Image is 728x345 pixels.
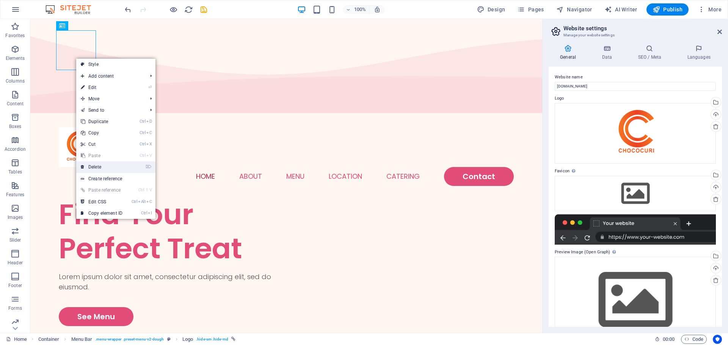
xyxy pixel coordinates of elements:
[8,169,22,175] p: Tables
[7,101,24,107] p: Content
[555,167,716,176] label: Favicon
[563,25,722,32] h2: Website settings
[555,257,716,343] div: Select files from the file manager, stock photos, or upload file(s)
[138,187,144,192] i: Ctrl
[76,184,127,196] a: Ctrl⇧VPaste reference
[199,5,208,14] i: Save (Ctrl+S)
[145,187,149,192] i: ⇧
[681,335,707,344] button: Code
[146,153,152,158] i: V
[182,335,193,344] span: Click to select. Double-click to edit
[167,337,171,341] i: This element is a customizable preset
[5,33,25,39] p: Favorites
[555,94,716,103] label: Logo
[184,5,193,14] i: Reload page
[604,6,637,13] span: AI Writer
[556,6,592,13] span: Navigator
[668,336,669,342] span: :
[8,305,22,311] p: Forms
[76,105,144,116] a: Send to
[149,187,152,192] i: V
[517,6,544,13] span: Pages
[354,5,366,14] h6: 100%
[563,32,707,39] h3: Manage your website settings
[8,260,23,266] p: Header
[549,45,590,61] h4: General
[76,93,144,105] span: Move
[555,103,716,164] div: logo_si_fondo-rbXAkPCShxxIye6XIJAbDw.png
[132,199,138,204] i: Ctrl
[676,45,722,61] h4: Languages
[76,161,127,173] a: ⌦Delete
[6,78,25,84] p: Columns
[698,6,722,13] span: More
[199,5,208,14] button: save
[695,3,725,16] button: More
[474,3,508,16] button: Design
[374,6,381,13] i: On resize automatically adjust zoom level to fit chosen device.
[146,142,152,147] i: X
[555,248,716,257] label: Preview Image (Open Graph)
[343,5,370,14] button: 100%
[9,123,22,130] p: Boxes
[646,3,689,16] button: Publish
[76,127,127,139] a: CtrlCCopy
[8,283,22,289] p: Footer
[231,337,235,341] i: This element is linked
[146,119,152,124] i: D
[146,199,152,204] i: C
[141,211,147,215] i: Ctrl
[76,82,127,93] a: ⏎Edit
[655,335,675,344] h6: Session time
[196,335,228,344] span: . hide-sm .hide-md
[477,6,505,13] span: Design
[76,150,127,161] a: CtrlVPaste
[684,335,703,344] span: Code
[124,5,132,14] i: Undo: Change logo type (Ctrl+Z)
[9,237,21,243] p: Slider
[555,73,716,82] label: Website name
[140,130,146,135] i: Ctrl
[474,3,508,16] div: Design (Ctrl+Alt+Y)
[626,45,676,61] h4: SEO / Meta
[76,139,127,150] a: CtrlXCut
[76,59,155,70] a: Style
[555,82,716,91] input: Name...
[95,335,164,344] span: . menu-wrapper .preset-menu-v2-dough
[140,153,146,158] i: Ctrl
[713,335,722,344] button: Usercentrics
[653,6,682,13] span: Publish
[76,70,144,82] span: Add content
[38,335,235,344] nav: breadcrumb
[148,85,152,90] i: ⏎
[138,199,146,204] i: Alt
[184,5,193,14] button: reload
[663,335,675,344] span: 00 00
[44,5,100,14] img: Editor Logo
[6,192,24,198] p: Features
[140,119,146,124] i: Ctrl
[5,146,26,152] p: Accordion
[71,335,93,344] span: Click to select. Double-click to edit
[590,45,626,61] h4: Data
[76,173,155,184] a: Create reference
[123,5,132,14] button: undo
[146,164,152,169] i: ⌦
[76,116,127,127] a: CtrlDDuplicate
[148,211,152,215] i: I
[601,3,640,16] button: AI Writer
[8,214,23,220] p: Images
[514,3,547,16] button: Pages
[76,208,127,219] a: CtrlICopy element ID
[6,335,27,344] a: Click to cancel selection. Double-click to open Pages
[76,196,127,208] a: CtrlAltCEdit CSS
[553,3,595,16] button: Navigator
[38,335,60,344] span: Click to select. Double-click to edit
[140,142,146,147] i: Ctrl
[6,55,25,61] p: Elements
[146,130,152,135] i: C
[555,176,716,211] div: Select files from the file manager, stock photos, or upload file(s)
